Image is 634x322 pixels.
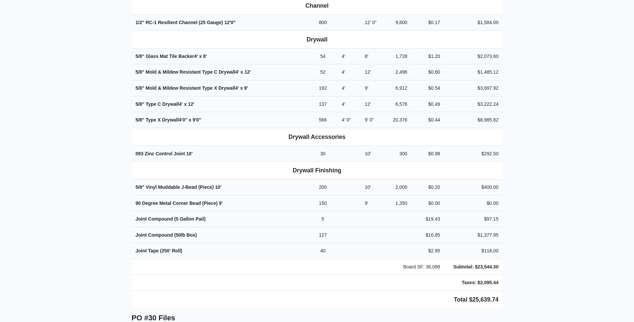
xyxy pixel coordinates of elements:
[196,117,201,123] span: 0"
[372,20,377,25] span: 0"
[186,151,193,156] span: 10'
[136,85,248,91] strong: 5/8" Mold & Mildew Resistant Type X Drywall
[308,243,338,259] td: 40
[136,54,207,59] strong: 5/8" Glass Mat Tile Backer
[293,167,342,174] b: Drywall Finishing
[444,275,503,291] td: Taxes: $2,095.44
[136,101,195,107] strong: 5/8" Type C Drywall
[308,48,338,64] td: 54
[365,69,371,75] span: 12'
[179,101,183,107] span: 4'
[308,15,338,31] td: 800
[444,243,503,259] td: $118.00
[244,69,251,75] span: 12'
[403,264,440,269] span: Board SF: 38,088
[308,179,338,195] td: 200
[342,85,345,91] span: 4'
[193,117,196,123] span: 9'
[444,48,503,64] td: $2,073.60
[387,112,411,128] td: 20,376
[308,211,338,227] td: 5
[136,69,251,75] strong: 5/8" Mold & Mildew Resistant Type C Drywall
[342,117,345,123] span: 4'
[342,101,345,107] span: 4'
[136,248,182,253] strong: Joint Tape (250' Roll)
[365,184,371,190] span: 10'
[411,48,444,64] td: $1.20
[188,101,194,107] span: 12'
[136,200,223,206] strong: 90 Degree Metal Corner Bead (Piece)
[365,54,368,59] span: 8'
[365,101,371,107] span: 12'
[444,96,503,112] td: $3,222.24
[444,80,503,96] td: $3,697.92
[203,54,207,59] span: 8'
[365,117,368,123] span: 9'
[136,20,236,25] strong: 1/2" RC-1 Resilient Channel (25 Gauge)
[411,195,444,211] td: $0.00
[411,179,444,195] td: $0.20
[387,48,411,64] td: 1,728
[235,85,239,91] span: 4'
[444,259,503,275] td: Subtotal: $23,544.30
[347,117,351,123] span: 0"
[308,64,338,80] td: 52
[219,200,223,206] span: 9'
[240,85,243,91] span: x
[308,80,338,96] td: 192
[387,80,411,96] td: 6,912
[411,112,444,128] td: $0.44
[308,146,338,162] td: 30
[136,151,193,156] strong: 093 Zinc Control Joint
[194,54,198,59] span: 4'
[387,179,411,195] td: 2,000
[444,179,503,195] td: $400.00
[308,96,338,112] td: 137
[308,195,338,211] td: 150
[387,146,411,162] td: 300
[411,227,444,243] td: $10.85
[342,69,345,75] span: 4'
[308,112,338,128] td: 566
[444,195,503,211] td: $0.00
[387,15,411,31] td: 9,600
[182,117,187,123] span: 0"
[342,54,345,59] span: 4'
[184,101,187,107] span: x
[244,85,248,91] span: 9'
[136,216,206,222] strong: Joint Compound (5 Gallon Pail)
[136,117,201,123] strong: 5/8" Type X Drywall
[444,15,503,31] td: $1,584.00
[365,151,371,156] span: 10'
[411,146,444,162] td: $0.98
[444,112,503,128] td: $8,985.82
[365,200,368,206] span: 9'
[411,211,444,227] td: $19.43
[179,117,182,123] span: 4'
[224,20,231,25] span: 12'
[305,2,329,9] b: Channel
[288,134,346,140] b: Drywall Accessories
[188,117,191,123] span: x
[231,20,236,25] span: 0"
[411,15,444,31] td: $0.17
[444,211,503,227] td: $97.15
[387,195,411,211] td: 1,350
[411,64,444,80] td: $0.60
[411,96,444,112] td: $0.49
[444,227,503,243] td: $1,377.95
[132,291,503,308] td: Total $25,639.74
[387,96,411,112] td: 6,576
[215,184,222,190] span: 10'
[308,227,338,243] td: 127
[365,20,371,25] span: 12'
[444,64,503,80] td: $1,485.12
[365,85,368,91] span: 9'
[444,146,503,162] td: $292.50
[241,69,243,75] span: x
[136,232,197,238] strong: Joint Compound (50lb Box)
[370,117,374,123] span: 0"
[199,54,202,59] span: x
[306,36,328,43] b: Drywall
[236,69,239,75] span: 4'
